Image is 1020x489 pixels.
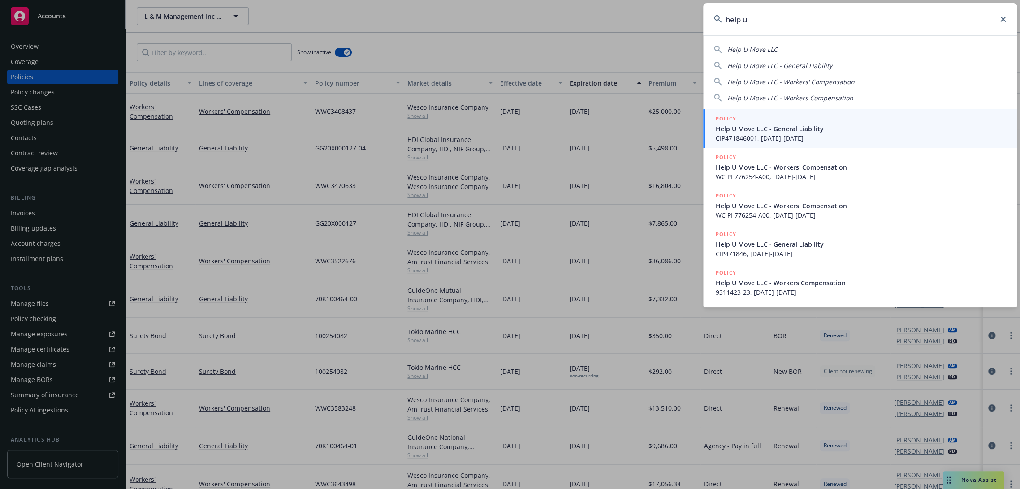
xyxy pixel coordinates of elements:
[716,124,1006,133] span: Help U Move LLC - General Liability
[716,201,1006,210] span: Help U Move LLC - Workers' Compensation
[703,148,1017,186] a: POLICYHelp U Move LLC - Workers' CompensationWC PI 776254-A00, [DATE]-[DATE]
[703,225,1017,263] a: POLICYHelp U Move LLC - General LiabilityCIP471846, [DATE]-[DATE]
[716,114,736,123] h5: POLICY
[716,278,1006,287] span: Help U Move LLC - Workers Compensation
[716,240,1006,249] span: Help U Move LLC - General Liability
[716,268,736,277] h5: POLICY
[716,191,736,200] h5: POLICY
[716,172,1006,181] span: WC PI 776254-A00, [DATE]-[DATE]
[716,230,736,239] h5: POLICY
[716,287,1006,297] span: 9311423-23, [DATE]-[DATE]
[703,3,1017,35] input: Search...
[716,153,736,162] h5: POLICY
[727,94,853,102] span: Help U Move LLC - Workers Compensation
[703,263,1017,302] a: POLICYHelp U Move LLC - Workers Compensation9311423-23, [DATE]-[DATE]
[716,133,1006,143] span: CIP471846001, [DATE]-[DATE]
[727,45,778,54] span: Help U Move LLC
[716,163,1006,172] span: Help U Move LLC - Workers' Compensation
[716,210,1006,220] span: WC PI 776254-A00, [DATE]-[DATE]
[703,186,1017,225] a: POLICYHelp U Move LLC - Workers' CompensationWC PI 776254-A00, [DATE]-[DATE]
[716,249,1006,258] span: CIP471846, [DATE]-[DATE]
[727,77,855,86] span: Help U Move LLC - Workers' Compensation
[727,61,832,70] span: Help U Move LLC - General Liability
[703,109,1017,148] a: POLICYHelp U Move LLC - General LiabilityCIP471846001, [DATE]-[DATE]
